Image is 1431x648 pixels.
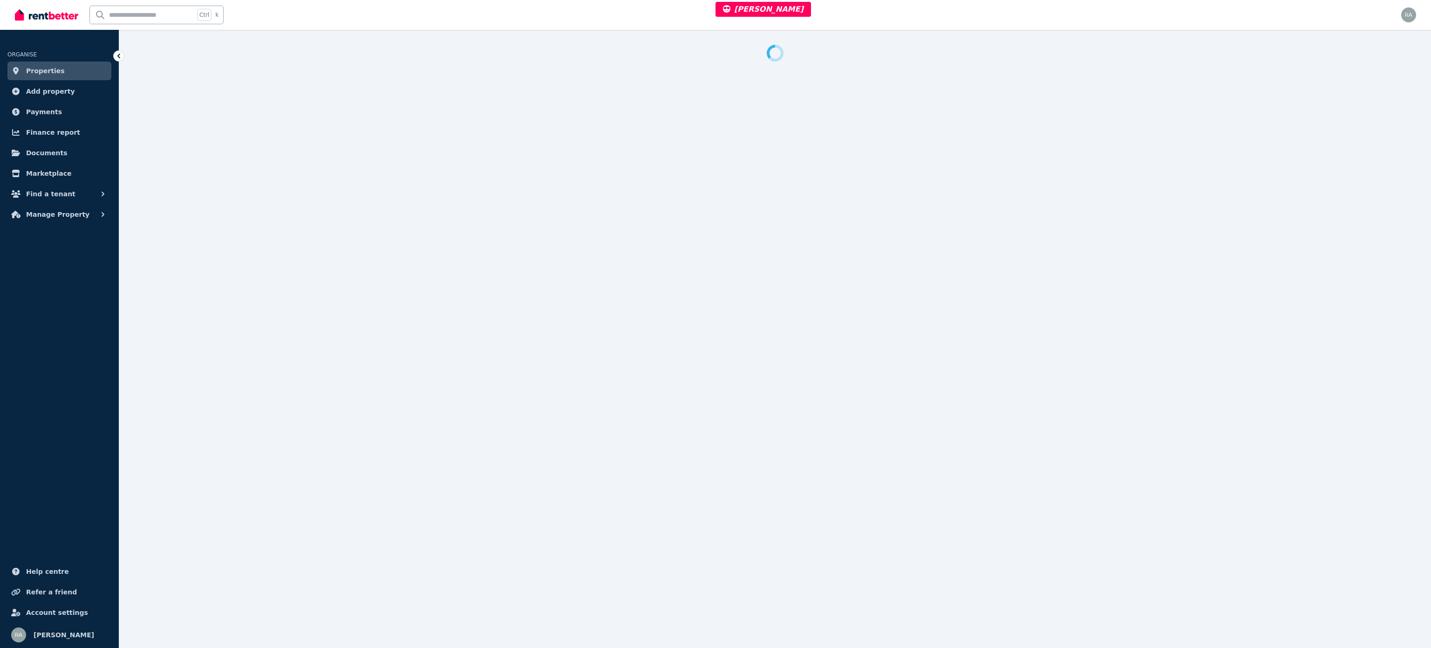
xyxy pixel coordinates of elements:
[26,147,68,159] span: Documents
[7,583,111,601] a: Refer a friend
[26,188,75,200] span: Find a tenant
[197,9,211,21] span: Ctrl
[7,603,111,622] a: Account settings
[34,629,94,641] span: [PERSON_NAME]
[7,144,111,162] a: Documents
[26,586,77,598] span: Refer a friend
[723,5,804,14] span: [PERSON_NAME]
[7,164,111,183] a: Marketplace
[26,566,69,577] span: Help centre
[26,127,80,138] span: Finance report
[26,607,88,618] span: Account settings
[15,8,78,22] img: RentBetter
[7,205,111,224] button: Manage Property
[7,185,111,203] button: Find a tenant
[26,106,62,117] span: Payments
[7,103,111,121] a: Payments
[7,62,111,80] a: Properties
[26,86,75,97] span: Add property
[26,209,89,220] span: Manage Property
[7,123,111,142] a: Finance report
[1401,7,1416,22] img: Rochelle Alvarez
[7,82,111,101] a: Add property
[26,65,65,76] span: Properties
[215,11,218,19] span: k
[7,562,111,581] a: Help centre
[26,168,71,179] span: Marketplace
[7,51,37,58] span: ORGANISE
[11,627,26,642] img: Rochelle Alvarez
